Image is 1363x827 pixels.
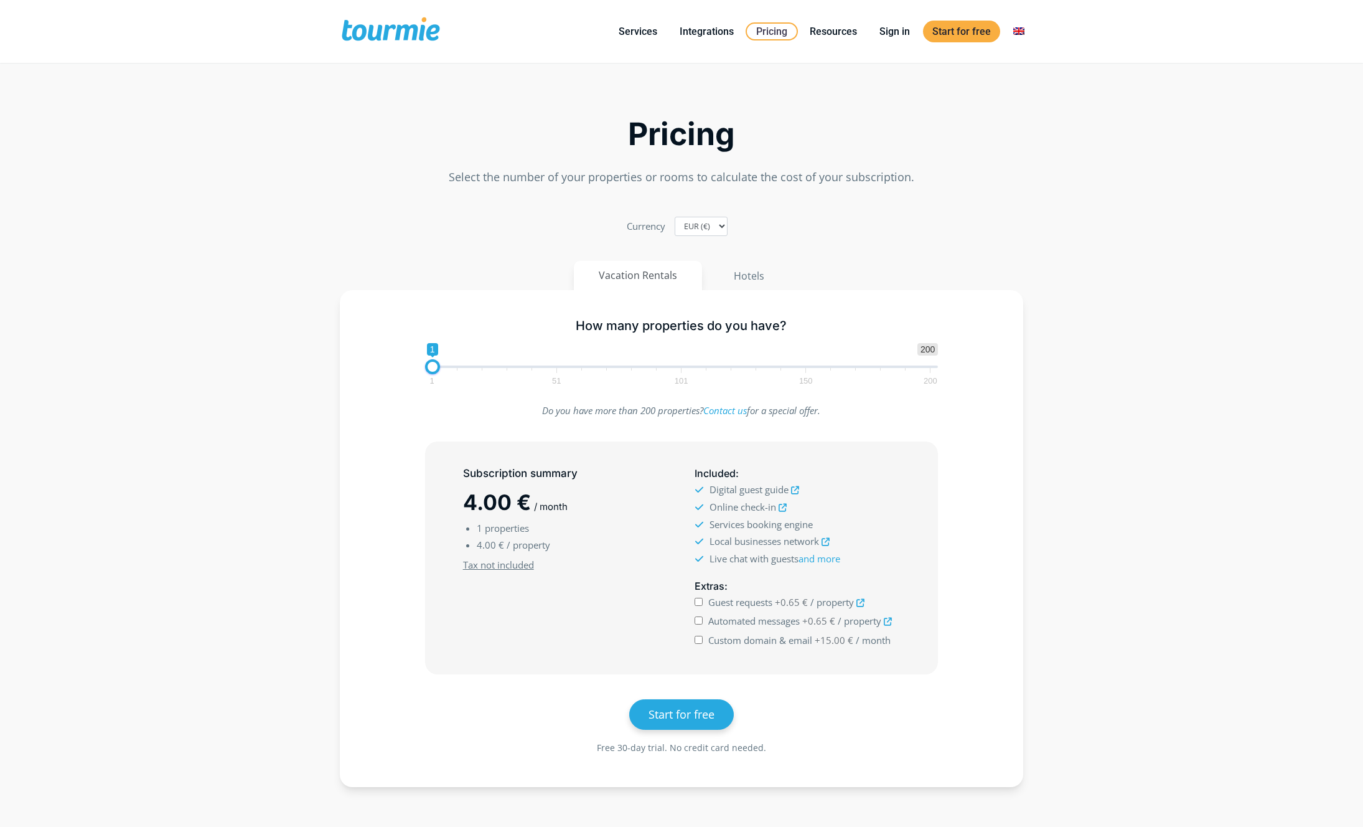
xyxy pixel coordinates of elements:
span: 101 [673,378,690,384]
a: Integrations [670,24,743,39]
a: Resources [800,24,866,39]
span: 4.00 € [477,539,504,551]
span: Included [695,467,736,480]
span: 1 [428,378,436,384]
span: / month [534,501,568,513]
span: 200 [922,378,939,384]
span: Guest requests [708,596,772,608]
span: 51 [550,378,563,384]
a: Start for free [629,699,734,730]
span: / property [838,615,881,627]
h5: : [695,579,900,594]
a: Contact us [703,404,747,417]
span: 1 [427,343,438,356]
span: 1 [477,522,482,534]
h2: Pricing [340,120,1023,149]
span: / property [810,596,854,608]
h5: Subscription summary [463,466,668,481]
span: Services booking engine [710,518,813,531]
h5: : [695,466,900,481]
span: Custom domain & email [708,634,812,646]
a: Switch to [1004,24,1034,39]
span: 200 [917,343,938,356]
span: / month [856,634,891,646]
button: Vacation Rentals [574,261,702,290]
span: 150 [797,378,815,384]
u: Tax not included [463,559,534,571]
span: +0.65 € [775,596,808,608]
a: Start for free [923,21,1000,42]
span: Automated messages [708,615,800,627]
span: 4.00 € [463,489,531,515]
span: Online check-in [710,501,776,513]
button: Hotels [708,261,790,291]
a: Sign in [870,24,919,39]
p: Select the number of your properties or rooms to calculate the cost of your subscription. [340,169,1023,186]
a: Pricing [746,22,798,40]
span: Start for free [649,707,714,722]
a: and more [799,552,840,565]
span: +15.00 € [815,634,853,646]
a: Services [609,24,667,39]
span: / property [507,539,550,551]
p: Do you have more than 200 properties? for a special offer. [425,402,939,419]
span: Live chat with guests [710,552,840,565]
span: Free 30-day trial. No credit card needed. [597,742,766,754]
span: Extras [695,580,724,592]
span: +0.65 € [802,615,835,627]
label: Currency [627,218,665,235]
span: properties [485,522,529,534]
span: Digital guest guide [710,483,789,496]
span: Local businesses network [710,535,819,547]
h5: How many properties do you have? [425,318,939,334]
